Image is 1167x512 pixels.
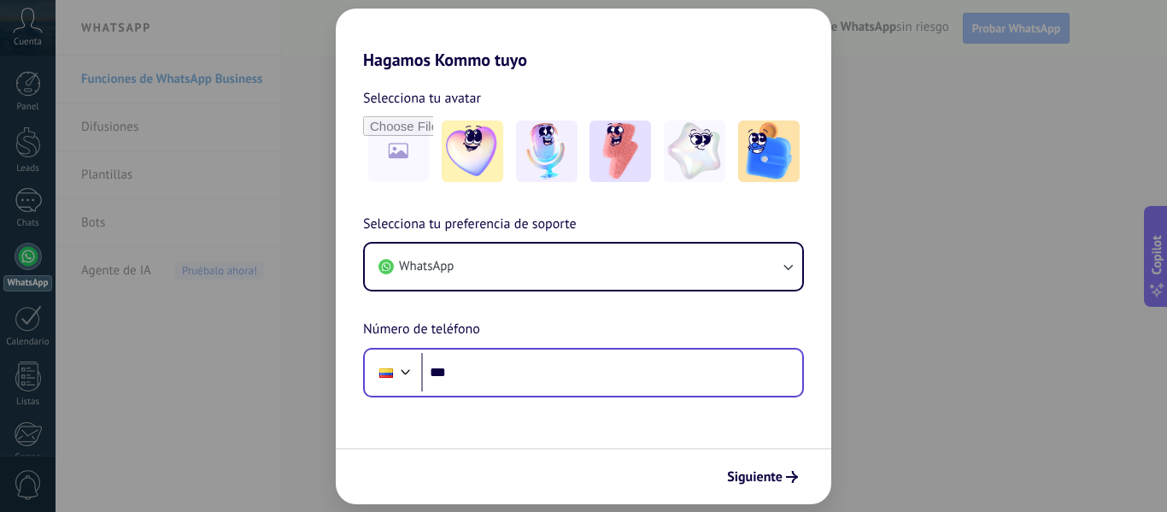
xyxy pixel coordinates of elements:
[365,244,802,290] button: WhatsApp
[719,462,806,491] button: Siguiente
[336,9,831,70] h2: Hagamos Kommo tuyo
[727,471,783,483] span: Siguiente
[442,121,503,182] img: -1.jpeg
[363,214,577,236] span: Selecciona tu preferencia de soporte
[664,121,725,182] img: -4.jpeg
[738,121,800,182] img: -5.jpeg
[370,355,402,391] div: Colombia: + 57
[399,258,454,275] span: WhatsApp
[589,121,651,182] img: -3.jpeg
[516,121,578,182] img: -2.jpeg
[363,87,481,109] span: Selecciona tu avatar
[363,319,480,341] span: Número de teléfono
